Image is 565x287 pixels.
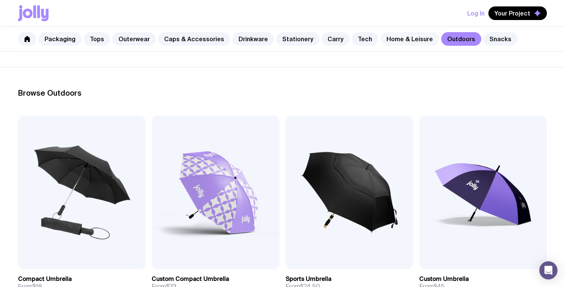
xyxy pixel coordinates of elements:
[158,32,230,46] a: Caps & Accessories
[84,32,110,46] a: Tops
[483,32,517,46] a: Snacks
[322,32,349,46] a: Carry
[18,88,547,98] h2: Browse Outdoors
[232,32,274,46] a: Drinkware
[419,275,469,283] h3: Custom Umbrella
[18,275,72,283] h3: Compact Umbrella
[112,32,156,46] a: Outerwear
[152,275,229,283] h3: Custom Compact Umbrella
[38,32,82,46] a: Packaging
[488,6,547,20] button: Your Project
[352,32,378,46] a: Tech
[380,32,439,46] a: Home & Leisure
[467,6,485,20] button: Log In
[286,275,331,283] h3: Sports Umbrella
[539,261,557,279] div: Open Intercom Messenger
[441,32,481,46] a: Outdoors
[494,9,530,17] span: Your Project
[276,32,319,46] a: Stationery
